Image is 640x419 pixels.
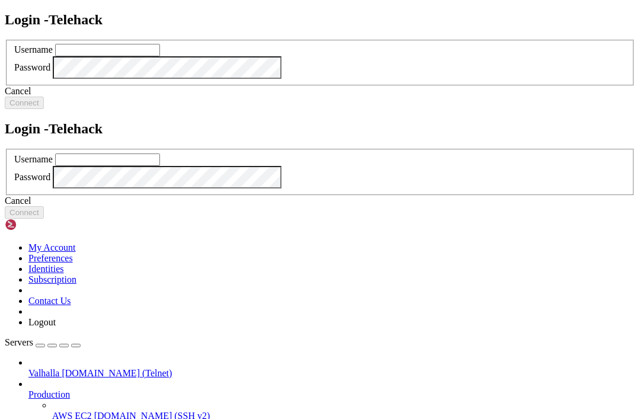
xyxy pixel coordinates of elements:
[5,206,44,219] button: Connect
[28,253,73,263] a: Preferences
[5,337,81,347] a: Servers
[28,317,56,327] a: Logout
[28,368,635,379] a: Valhalla [DOMAIN_NAME] (Telnet)
[28,389,70,399] span: Production
[5,12,635,28] h2: Login - Telehack
[5,86,635,97] div: Cancel
[28,242,76,252] a: My Account
[5,97,44,109] button: Connect
[5,219,73,231] img: Shellngn
[14,154,53,164] label: Username
[28,357,635,379] li: Valhalla [DOMAIN_NAME] (Telnet)
[62,368,172,378] span: [DOMAIN_NAME] (Telnet)
[5,121,635,137] h2: Login - Telehack
[28,368,59,378] span: Valhalla
[14,171,50,181] label: Password
[28,296,71,306] a: Contact Us
[28,389,635,400] a: Production
[5,5,485,13] x-row: Connecting [DOMAIN_NAME]...
[28,274,76,284] a: Subscription
[14,62,50,72] label: Password
[14,44,53,55] label: Username
[5,13,9,21] div: (0, 1)
[5,337,33,347] span: Servers
[5,196,635,206] div: Cancel
[28,264,64,274] a: Identities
